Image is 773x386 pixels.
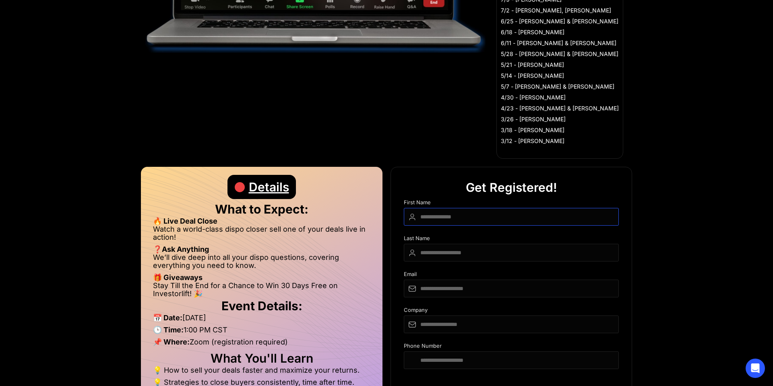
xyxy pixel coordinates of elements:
[404,307,619,315] div: Company
[153,273,203,282] strong: 🎁 Giveaways
[404,235,619,244] div: Last Name
[249,175,289,199] div: Details
[153,338,190,346] strong: 📌 Where:
[466,175,557,199] div: Get Registered!
[404,343,619,351] div: Phone Number
[221,299,302,313] strong: Event Details:
[404,199,619,208] div: First Name
[153,314,370,326] li: [DATE]
[153,366,370,378] li: 💡 How to sell your deals faster and maximize your returns.
[153,326,370,338] li: 1:00 PM CST
[746,359,765,378] div: Open Intercom Messenger
[153,313,182,322] strong: 📅 Date:
[153,282,370,298] li: Stay Till the End for a Chance to Win 30 Days Free on Investorlift! 🎉
[153,245,209,253] strong: ❓Ask Anything
[215,202,308,216] strong: What to Expect:
[153,326,184,334] strong: 🕒 Time:
[404,271,619,280] div: Email
[153,338,370,350] li: Zoom (registration required)
[153,217,217,225] strong: 🔥 Live Deal Close
[153,253,370,274] li: We’ll dive deep into all your dispo questions, covering everything you need to know.
[153,225,370,245] li: Watch a world-class dispo closer sell one of your deals live in action!
[153,354,370,362] h2: What You'll Learn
